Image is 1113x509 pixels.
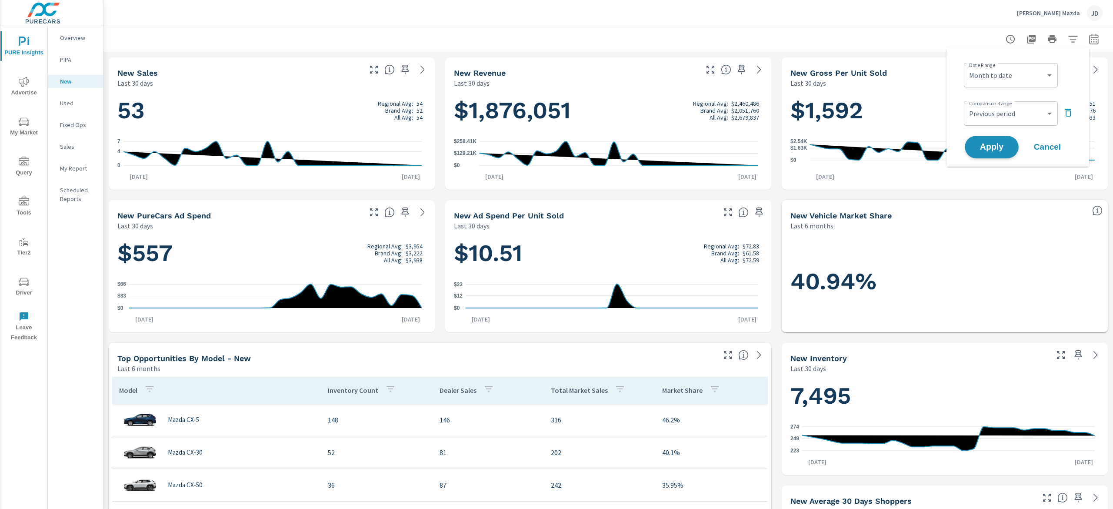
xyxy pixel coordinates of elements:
a: See more details in report [752,348,766,362]
h1: $1,876,051 [454,96,763,125]
h5: New Revenue [454,68,506,77]
p: Scheduled Reports [60,186,96,203]
span: Average cost of advertising per each vehicle sold at the dealer over the selected date range. The... [738,207,749,218]
p: Regional Avg: [367,243,403,250]
p: $3,222 [406,250,423,257]
h5: New Vehicle Market Share [790,211,892,220]
text: 249 [790,435,799,442]
p: Dealer Sales [440,386,477,395]
span: Dealer Sales within ZipCode / Total Market Sales. [Market = within dealer PMA (or 60 miles if no ... [1092,205,1103,216]
p: Brand Avg: [385,107,413,114]
p: [DATE] [396,315,426,324]
p: All Avg: [384,257,403,264]
span: My Market [3,117,45,138]
text: $33 [117,293,126,299]
h5: New Gross Per Unit Sold [790,68,887,77]
span: Number of vehicles sold by the dealership over the selected date range. [Source: This data is sou... [384,64,395,75]
div: PIPA [48,53,103,66]
span: Save this to your personalized report [1071,491,1085,505]
span: Find the biggest opportunities within your model lineup by seeing how each model is selling in yo... [738,350,749,360]
p: $2,051,760 [731,107,759,114]
p: $2,460,486 [731,100,759,107]
div: Sales [48,140,103,153]
p: New [60,77,96,86]
p: Last 6 months [790,221,833,231]
p: 54 [417,100,423,107]
p: Regional Avg: [704,243,739,250]
span: Advertise [3,77,45,98]
p: Last 30 days [790,78,826,88]
p: $61.58 [743,250,759,257]
text: $66 [117,281,126,287]
span: Leave Feedback [3,311,45,343]
p: 46.2% [662,415,760,425]
a: See more details in report [416,205,430,219]
h1: $10.51 [454,238,763,268]
text: 274 [790,424,799,430]
p: [DATE] [479,172,510,181]
p: Last 30 days [454,221,490,231]
p: 146 [440,415,537,425]
p: Mazda CX-30 [168,449,202,456]
div: nav menu [0,26,47,346]
span: Save this to your personalized report [735,63,749,77]
p: Overview [60,33,96,42]
text: 223 [790,448,799,454]
text: $129.21K [454,151,477,157]
text: 7 [117,138,120,144]
text: $0 [790,157,796,163]
p: [DATE] [123,172,154,181]
a: See more details in report [1089,491,1103,505]
p: 202 [551,447,648,458]
p: 242 [551,480,648,490]
p: [DATE] [466,315,496,324]
img: glamour [123,439,157,465]
span: Save this to your personalized report [398,63,412,77]
div: Used [48,97,103,110]
p: Last 30 days [454,78,490,88]
span: Save this to your personalized report [1071,348,1085,362]
span: A rolling 30 day total of daily Shoppers on the dealership website, averaged over the selected da... [1057,492,1068,503]
p: $2,679,837 [731,114,759,121]
a: See more details in report [752,63,766,77]
text: 0 [117,162,120,168]
p: Brand Avg: [711,250,739,257]
div: Overview [48,31,103,44]
p: All Avg: [720,257,739,264]
text: $23 [454,281,463,288]
button: Make Fullscreen [1054,348,1068,362]
span: Total sales revenue over the selected date range. [Source: This data is sourced from the dealer’s... [721,64,731,75]
p: Mazda CX-5 [168,416,199,424]
p: Brand Avg: [375,250,403,257]
button: Apply [965,136,1019,158]
button: Make Fullscreen [1040,491,1054,505]
img: glamour [123,472,157,498]
h5: New Inventory [790,354,847,363]
span: Total cost of media for all PureCars channels for the selected dealership group over the selected... [384,207,395,218]
span: Save this to your personalized report [752,205,766,219]
p: -$76 [1085,107,1096,114]
h1: 40.94% [790,267,1099,296]
button: Cancel [1021,136,1073,158]
a: See more details in report [416,63,430,77]
button: Select Date Range [1085,30,1103,48]
div: Fixed Ops [48,118,103,131]
button: Make Fullscreen [703,63,717,77]
p: 81 [440,447,537,458]
p: Regional Avg: [693,100,728,107]
p: All Avg: [394,114,413,121]
h1: $1,592 [790,96,1099,125]
h5: New Ad Spend Per Unit Sold [454,211,564,220]
button: Make Fullscreen [721,205,735,219]
text: $12 [454,293,463,299]
div: JD [1087,5,1103,21]
p: $3,954 [406,243,423,250]
h5: New Sales [117,68,158,77]
button: Print Report [1043,30,1061,48]
p: [DATE] [810,172,840,181]
span: Tier2 [3,237,45,258]
p: Total Market Sales [551,386,608,395]
p: Last 30 days [117,221,153,231]
p: Used [60,99,96,107]
p: Last 30 days [117,78,153,88]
